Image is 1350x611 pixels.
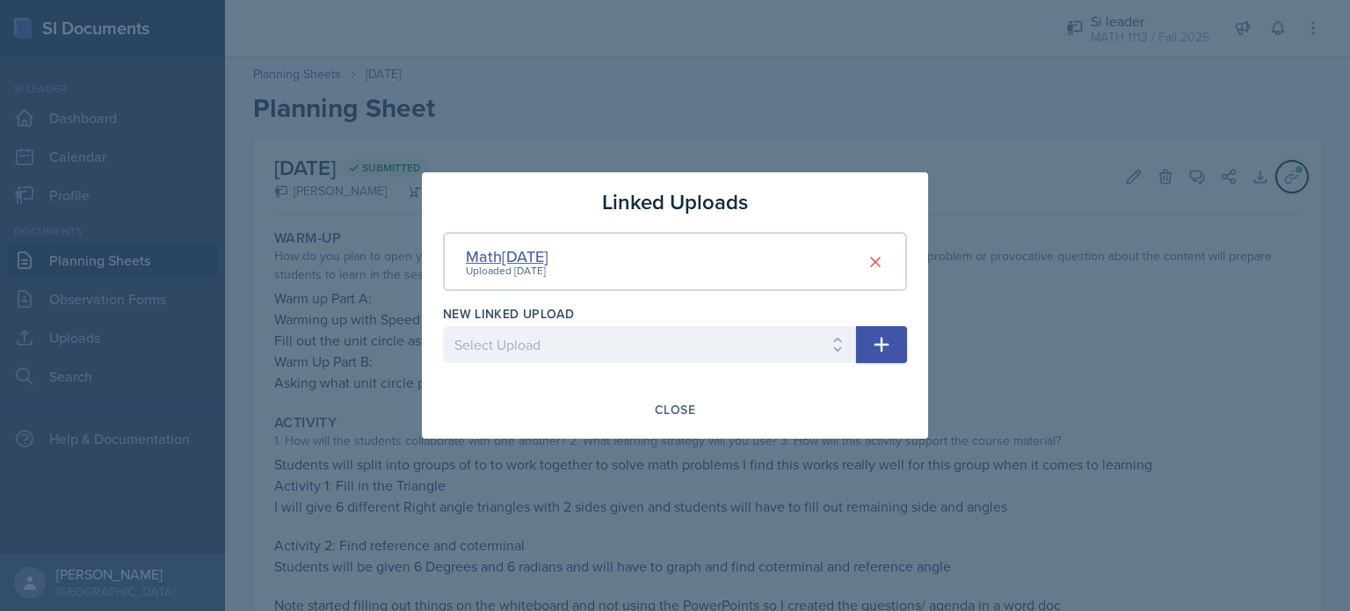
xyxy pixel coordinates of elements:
[466,244,548,268] div: Math[DATE]
[466,263,548,279] div: Uploaded [DATE]
[643,395,707,425] button: Close
[602,186,748,218] h3: Linked Uploads
[655,403,695,417] div: Close
[443,305,574,323] label: New Linked Upload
